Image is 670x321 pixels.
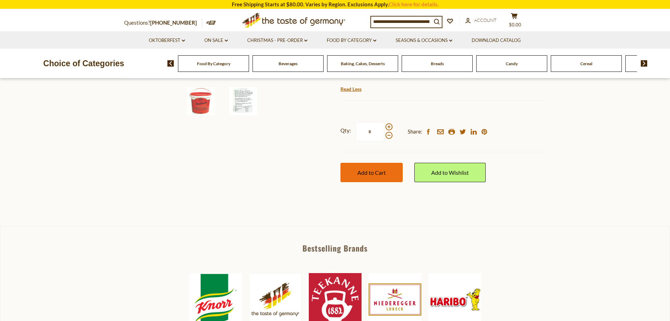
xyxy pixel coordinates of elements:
input: Qty: [356,122,384,141]
span: Add to Cart [357,169,386,176]
a: On Sale [204,37,228,44]
img: Haendlmaier Bavarian Sweet Mustard, in tub, 11 lbs. [187,87,215,115]
a: Download Catalog [472,37,521,44]
a: Christmas - PRE-ORDER [247,37,307,44]
img: Haendlmaier Bavarian Sweet Mustard, in tub, 11 lbs. [229,87,257,115]
div: Bestselling Brands [0,244,670,252]
a: Seasons & Occasions [396,37,452,44]
a: Beverages [279,61,298,66]
button: Add to Cart [340,163,403,182]
a: Food By Category [327,37,376,44]
a: Breads [431,61,444,66]
button: $0.00 [504,13,525,30]
a: Oktoberfest [149,37,185,44]
a: Account [465,17,497,24]
span: Account [474,17,497,23]
img: next arrow [641,60,647,67]
a: Candy [506,61,518,66]
a: Food By Category [197,61,230,66]
a: Cereal [580,61,592,66]
span: $0.00 [509,22,521,27]
a: Baking, Cakes, Desserts [341,61,385,66]
a: Click here for details. [389,1,439,7]
a: Read Less [340,86,362,93]
p: Questions? [124,18,202,27]
span: Share: [408,127,422,136]
strong: Qty: [340,126,351,135]
a: [PHONE_NUMBER] [150,19,197,26]
a: Add to Wishlist [414,163,486,182]
img: previous arrow [167,60,174,67]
